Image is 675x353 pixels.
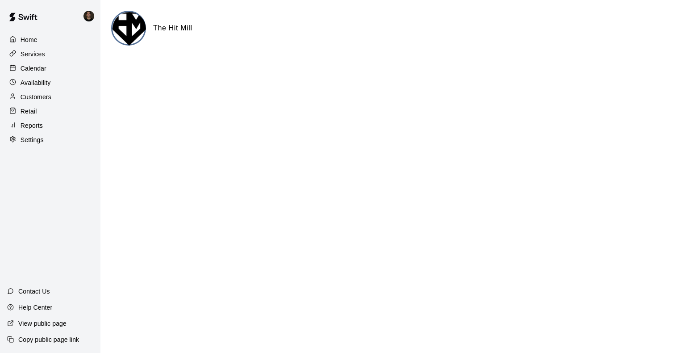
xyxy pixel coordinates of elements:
div: Kyle Harris [82,7,100,25]
a: Calendar [7,62,93,75]
p: Settings [21,135,44,144]
img: The Hit Mill logo [112,12,146,46]
a: Retail [7,105,93,118]
p: Services [21,50,45,59]
h6: The Hit Mill [153,22,192,34]
p: Copy public page link [18,335,79,344]
p: View public page [18,319,67,328]
a: Customers [7,90,93,104]
a: Reports [7,119,93,132]
a: Services [7,47,93,61]
p: Help Center [18,303,52,312]
p: Calendar [21,64,46,73]
p: Retail [21,107,37,116]
p: Customers [21,92,51,101]
p: Contact Us [18,287,50,296]
p: Availability [21,78,51,87]
a: Settings [7,133,93,147]
p: Reports [21,121,43,130]
p: Home [21,35,37,44]
a: Availability [7,76,93,89]
img: Kyle Harris [83,11,94,21]
a: Home [7,33,93,46]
